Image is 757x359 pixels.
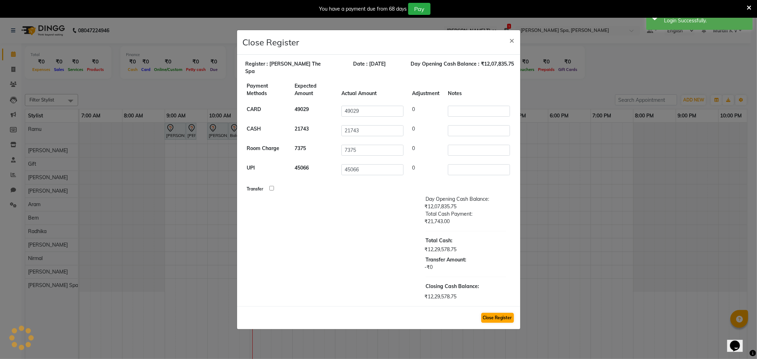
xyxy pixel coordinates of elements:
th: Expected Amount [290,78,337,101]
div: Login Successfully. [664,17,747,24]
div: ₹12,29,578.75 [420,246,512,253]
b: CARD [247,106,262,112]
th: Adjustment [408,78,444,101]
span: 0 [412,106,415,112]
b: CASH [247,126,261,132]
th: Notes [444,78,514,101]
div: Total Cash Payment: [420,210,512,218]
div: Day Opening Cash Balance : ₹12,07,835.75 [405,60,520,75]
th: Payment Methods [243,78,291,101]
span: 0 [412,145,415,151]
b: Room Charge [247,145,280,151]
span: Total Cash [426,237,451,244]
b: 7375 [295,145,306,151]
div: Register : [PERSON_NAME] The Spa [240,60,334,75]
div: -₹0 [420,264,512,271]
div: ₹21,743.00 [420,218,512,225]
span: 0 [412,165,415,171]
span: × [510,35,515,45]
span: Closing Cash Balance [426,283,478,289]
div: You have a payment due from 68 days [319,5,407,13]
b: 45066 [295,165,309,171]
th: Actual Amount [337,78,408,101]
button: Close Register [481,313,514,323]
span: 0 [412,126,415,132]
b: 49029 [295,106,309,112]
div: Transfer Amount: [420,256,512,264]
b: 21743 [295,126,309,132]
div: : [420,237,512,244]
div: ₹12,07,835.75 [420,203,512,210]
b: Transfer [247,186,264,192]
b: UPI [247,165,255,171]
div: Day Opening Cash Balance: [420,195,512,203]
div: : [420,283,512,290]
iframe: chat widget [727,331,750,352]
button: Close [504,30,520,50]
div: Date : [DATE] [334,60,405,75]
button: Pay [408,3,430,15]
h4: Close Register [243,36,300,49]
div: ₹12,29,578.75 [420,293,512,300]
